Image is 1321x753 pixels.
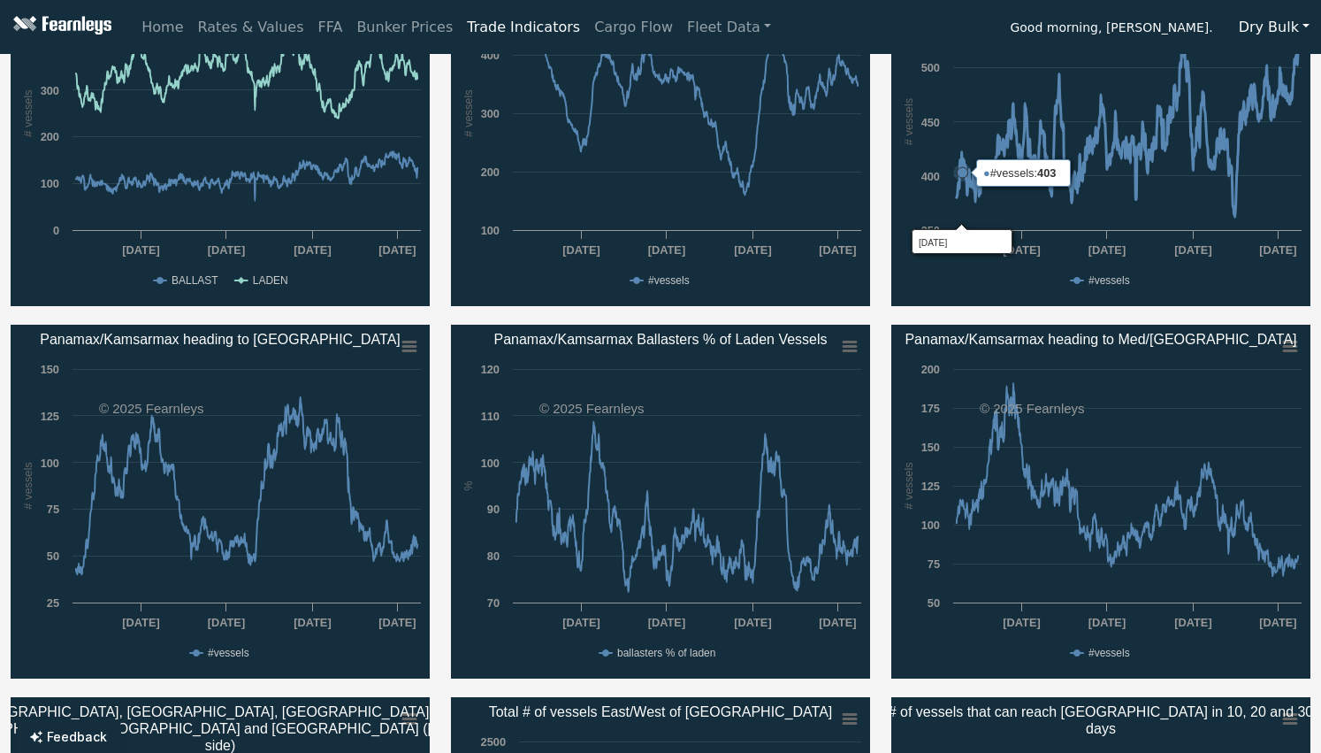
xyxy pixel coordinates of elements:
[889,704,1314,736] text: # of vessels that can reach [GEOGRAPHIC_DATA] in 10, 20 and 30 days
[294,243,331,257] text: [DATE]
[487,503,500,516] text: 90
[919,238,947,248] tspan: [DATE]
[481,457,500,470] text: 100
[191,10,311,45] a: Rates & Values
[172,274,218,287] text: BALLAST
[378,616,416,629] text: [DATE]
[41,457,59,470] text: 100
[493,332,827,347] text: Panamax/Kamsarmax Ballasters % of Laden Vessels
[208,616,245,629] text: [DATE]
[921,441,940,454] text: 150
[481,224,500,237] text: 100
[734,243,771,257] text: [DATE]
[680,10,778,45] a: Fleet Data
[1003,243,1040,257] text: [DATE]
[41,363,59,376] text: 150
[562,616,599,629] text: [DATE]
[99,401,204,416] text: © 2025 Fearnleys
[905,332,1296,348] text: Panamax/Kamsarmax heading to Med/[GEOGRAPHIC_DATA]
[1174,243,1211,257] text: [DATE]
[481,363,500,376] text: 120
[562,243,599,257] text: [DATE]
[617,647,715,659] text: ballasters % of laden
[928,557,940,571] text: 75
[481,49,500,62] text: 400
[921,224,940,237] text: 350
[489,704,833,720] text: Total # of vessels East/West of [GEOGRAPHIC_DATA]
[648,274,690,287] text: #vessels
[208,647,249,659] text: #vessels
[921,170,940,183] text: 400
[481,735,506,749] text: 2500
[481,165,500,179] text: 200
[928,596,940,610] text: 50
[1088,616,1126,629] text: [DATE]
[41,84,59,97] text: 300
[921,402,940,415] text: 175
[891,325,1310,679] svg: Panamax/Kamsarmax heading to Med/Black Sea
[1003,616,1040,629] text: [DATE]
[1010,14,1212,44] span: Good morning, [PERSON_NAME].
[462,480,475,490] text: %
[311,10,350,45] a: FFA
[1174,616,1211,629] text: [DATE]
[1037,166,1056,180] tspan: 403
[40,332,401,348] text: Panamax/Kamsarmax heading to [GEOGRAPHIC_DATA]
[294,616,331,629] text: [DATE]
[122,243,159,257] text: [DATE]
[734,616,771,629] text: [DATE]
[47,596,59,610] text: 25
[487,549,500,563] text: 80
[902,462,915,509] text: # vessels
[21,462,34,509] text: # vessels
[921,363,940,376] text: 200
[819,616,856,629] text: [DATE]
[41,177,59,190] text: 100
[9,16,111,38] img: Fearnleys Logo
[921,116,940,129] text: 450
[253,274,288,287] text: LADEN
[587,10,680,45] a: Cargo Flow
[21,89,34,136] text: # vessels
[921,61,940,74] text: 500
[47,503,59,516] text: 75
[11,325,430,679] svg: Panamax/Kamsarmax heading to US
[378,243,416,257] text: [DATE]
[1088,647,1130,659] text: #vessels
[648,243,685,257] text: [DATE]
[451,325,870,679] svg: Panamax/Kamsarmax Ballasters % of Laden Vessels
[1088,243,1126,257] text: [DATE]
[208,243,245,257] text: [DATE]
[1088,274,1130,287] text: #vessels
[980,401,1085,416] text: © 2025 Fearnleys
[41,130,59,143] text: 200
[1259,616,1296,629] text: [DATE]
[1227,11,1321,44] button: Dry Bulk
[983,166,990,180] tspan: ●
[41,410,59,423] text: 125
[487,596,500,610] text: 70
[481,410,500,423] text: 110
[921,480,940,493] text: 125
[1259,243,1296,257] text: [DATE]
[47,549,59,563] text: 50
[481,107,500,120] text: 300
[819,243,856,257] text: [DATE]
[349,10,460,45] a: Bunker Prices
[902,98,915,145] text: # vessels
[462,89,475,136] text: # vessels
[983,166,1056,180] text: #vessels:
[648,616,685,629] text: [DATE]
[134,10,190,45] a: Home
[53,224,59,237] text: 0
[460,10,587,45] a: Trade Indicators
[921,519,940,532] text: 100
[539,401,645,416] text: © 2025 Fearnleys
[122,616,159,629] text: [DATE]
